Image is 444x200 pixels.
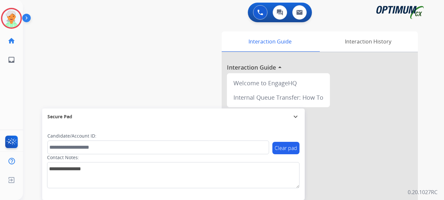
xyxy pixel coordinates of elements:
div: Internal Queue Transfer: How To [230,90,327,105]
span: Secure Pad [47,113,72,120]
mat-icon: inbox [8,56,15,64]
p: 0.20.1027RC [408,188,437,196]
div: Welcome to EngageHQ [230,76,327,90]
label: Candidate/Account ID: [47,133,96,139]
mat-icon: expand_more [292,113,299,121]
button: Clear pad [272,142,299,154]
mat-icon: home [8,37,15,45]
img: avatar [2,9,21,27]
div: Interaction History [318,31,418,52]
label: Contact Notes: [47,154,79,161]
div: Interaction Guide [222,31,318,52]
